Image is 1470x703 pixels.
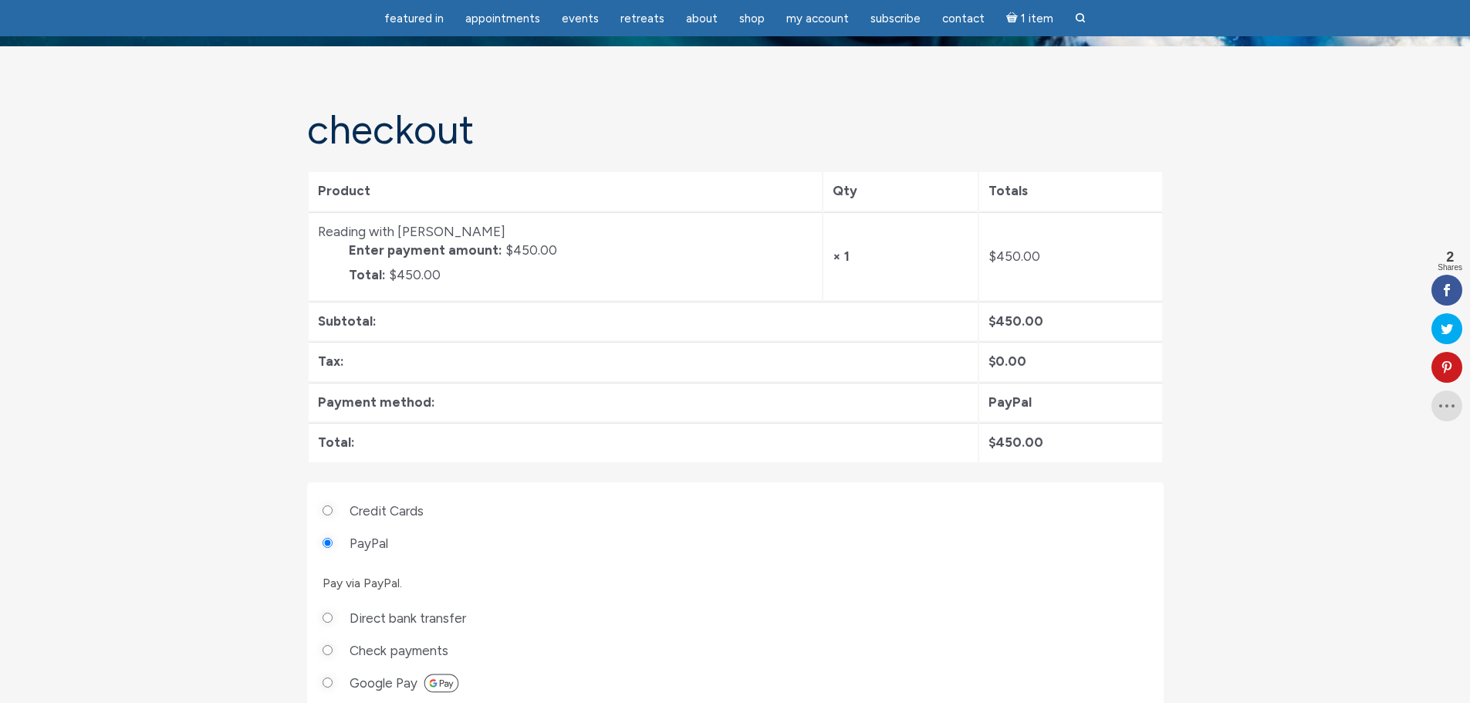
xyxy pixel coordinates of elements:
label: Google Pay [350,670,460,696]
p: $450.00 [349,242,813,260]
span: Events [562,12,599,25]
span: 2 [1438,250,1462,264]
bdi: 450.00 [988,248,1040,264]
label: Credit Cards [350,498,424,524]
th: Subtotal: [309,302,978,341]
th: Tax: [309,342,978,381]
td: Reading with [PERSON_NAME] [309,212,823,300]
bdi: 450.00 [988,434,1043,450]
img: Google Pay [424,674,459,693]
td: PayPal [979,383,1162,422]
span: Subscribe [870,12,921,25]
label: PayPal [350,530,388,556]
a: Contact [933,4,994,34]
a: Retreats [611,4,674,34]
th: Payment method: [309,383,978,422]
span: About [686,12,718,25]
th: Total: [309,423,978,462]
h1: Checkout [307,108,1164,152]
span: $ [988,313,995,329]
a: My Account [777,4,858,34]
a: Appointments [456,4,549,34]
a: Shop [730,4,774,34]
th: Totals [979,172,1162,211]
strong: Enter payment amount: [349,242,502,260]
strong: × 1 [833,248,850,264]
th: Qty [823,172,977,211]
a: Subscribe [861,4,930,34]
p: $450.00 [349,266,813,285]
bdi: 450.00 [988,313,1043,329]
span: $ [988,248,996,264]
th: Product [309,172,823,211]
span: $ [988,434,995,450]
p: Pay via PayPal. [323,574,1148,592]
span: Retreats [620,12,664,25]
span: Appointments [465,12,540,25]
a: About [677,4,727,34]
span: My Account [786,12,849,25]
a: Events [553,4,608,34]
span: 1 item [1021,13,1053,25]
a: featured in [375,4,453,34]
span: $ [988,353,995,369]
label: Check payments [350,637,448,664]
bdi: 0.00 [988,353,1026,369]
a: Cart1 item [997,2,1063,34]
span: Shares [1438,264,1462,272]
i: Cart [1006,12,1021,25]
span: Contact [942,12,985,25]
strong: Total: [349,266,386,285]
span: featured in [384,12,444,25]
label: Direct bank transfer [350,605,466,631]
span: Shop [739,12,765,25]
